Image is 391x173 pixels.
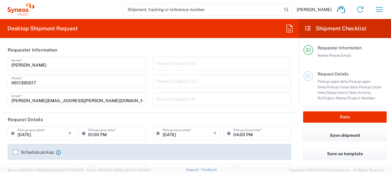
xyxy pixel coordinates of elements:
[186,168,202,171] a: Support
[303,130,387,141] button: Save shipment
[326,85,359,89] span: Pickup close date,
[289,167,384,173] span: Copyright © [DATE]-[DATE] Agistix Inc., All Rights Reserved
[125,168,150,172] span: [DATE] 09:39:01
[326,90,349,95] span: Department,
[318,45,362,50] span: Requester Information
[341,53,351,58] span: Email
[329,53,341,58] span: Phone,
[7,25,78,32] h2: Desktop Shipment Request
[86,168,150,172] span: Client: 2025.19.0-129fbcf
[322,96,347,100] span: Project Name,
[297,7,332,12] span: [PERSON_NAME]
[318,71,349,76] span: Request Details
[318,53,329,58] span: Name,
[8,117,43,123] h2: Request Details
[201,168,217,171] a: Feedback
[8,47,57,53] h2: Requester Information
[347,96,375,100] span: Project Number
[304,25,366,32] h2: Shipment Checklist
[68,128,72,138] i: ×
[349,90,357,95] span: Task,
[13,150,54,155] label: Schedule pickup
[7,168,84,172] span: Server: 2025.19.0-49328d0a35e
[59,168,84,172] span: [DATE] 09:50:51
[318,79,349,84] span: Pickup open date,
[303,148,387,160] button: Save as template
[213,128,217,138] i: ×
[303,111,387,123] button: Rate
[123,4,282,15] input: Shipment, tracking or reference number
